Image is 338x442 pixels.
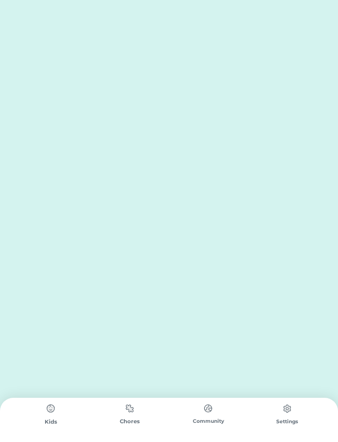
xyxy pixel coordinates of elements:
[43,400,59,417] img: type%3Dchores%2C%20state%3Ddefault.svg
[121,400,138,417] img: type%3Dchores%2C%20state%3Ddefault.svg
[200,400,217,417] img: type%3Dchores%2C%20state%3Ddefault.svg
[169,417,248,425] div: Community
[248,418,327,425] div: Settings
[91,417,169,426] div: Chores
[279,400,295,417] img: type%3Dchores%2C%20state%3Ddefault.svg
[12,418,91,426] div: Kids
